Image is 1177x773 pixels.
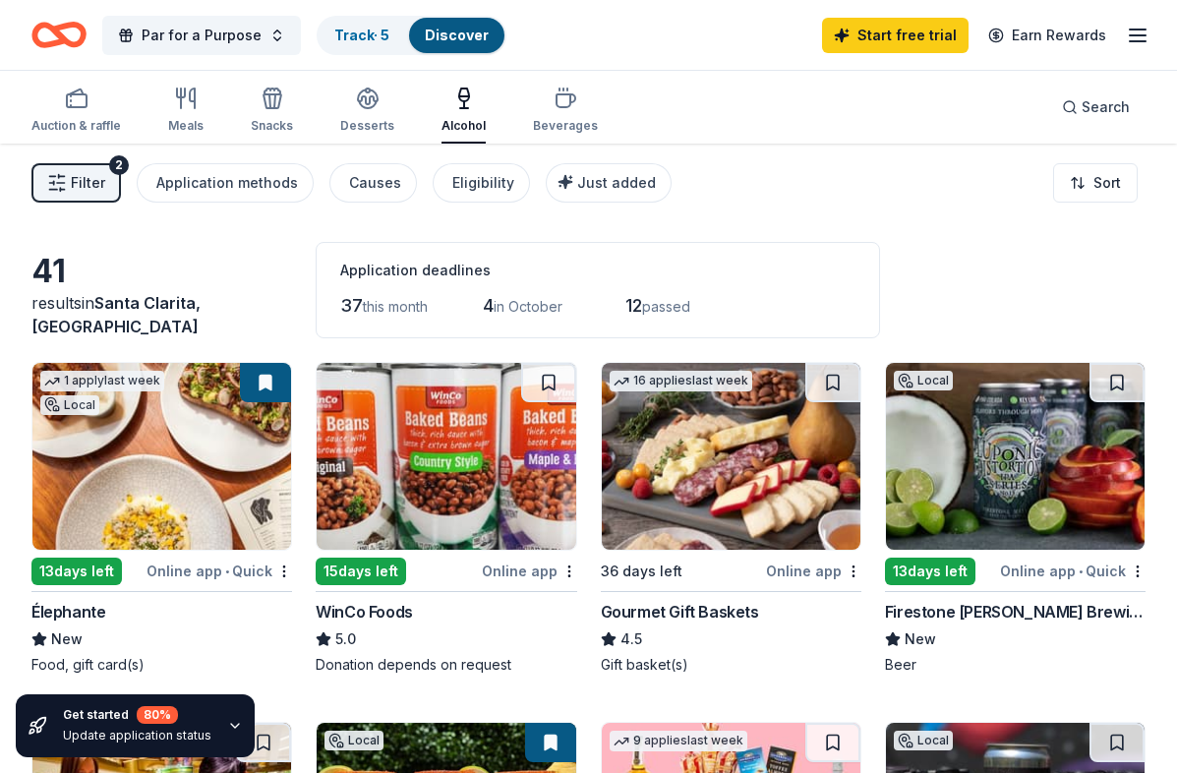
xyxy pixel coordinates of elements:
span: Search [1082,95,1130,119]
button: Eligibility [433,163,530,203]
span: • [225,564,229,579]
div: Food, gift card(s) [31,655,292,675]
div: Online app Quick [1000,559,1146,583]
button: Sort [1053,163,1138,203]
div: 9 applies last week [610,731,747,751]
button: Search [1046,88,1146,127]
div: WinCo Foods [316,600,413,624]
div: Eligibility [452,171,514,195]
button: Beverages [533,79,598,144]
div: Application methods [156,171,298,195]
span: Just added [577,174,656,191]
span: passed [642,298,690,315]
div: 1 apply last week [40,371,164,391]
span: Filter [71,171,105,195]
div: Gift basket(s) [601,655,861,675]
span: 5.0 [335,627,356,651]
div: Donation depends on request [316,655,576,675]
button: Par for a Purpose [102,16,301,55]
span: • [1079,564,1083,579]
a: Discover [425,27,489,43]
span: Sort [1093,171,1121,195]
div: results [31,291,292,338]
div: 36 days left [601,560,682,583]
span: 4.5 [620,627,642,651]
button: Causes [329,163,417,203]
div: Snacks [251,118,293,134]
div: Online app [482,559,577,583]
button: Track· 5Discover [317,16,506,55]
button: Alcohol [441,79,486,144]
span: 37 [340,295,363,316]
div: Auction & raffle [31,118,121,134]
a: Image for Firestone Walker Brewing CompanyLocal13days leftOnline app•QuickFirestone [PERSON_NAME]... [885,362,1146,675]
div: 80 % [137,706,178,724]
div: Causes [349,171,401,195]
a: Image for Gourmet Gift Baskets16 applieslast week36 days leftOnline appGourmet Gift Baskets4.5Gif... [601,362,861,675]
div: Gourmet Gift Baskets [601,600,759,624]
div: 2 [109,155,129,175]
span: in October [494,298,562,315]
div: Local [894,371,953,390]
img: Image for Firestone Walker Brewing Company [886,363,1145,550]
div: Beverages [533,118,598,134]
div: Application deadlines [340,259,855,282]
div: 13 days left [885,558,975,585]
div: Local [40,395,99,415]
span: Santa Clarita, [GEOGRAPHIC_DATA] [31,293,201,336]
a: Image for WinCo Foods15days leftOnline appWinCo Foods5.0Donation depends on request [316,362,576,675]
div: 16 applies last week [610,371,752,391]
div: Alcohol [441,118,486,134]
span: New [51,627,83,651]
div: Online app [766,559,861,583]
div: Élephante [31,600,105,624]
img: Image for Gourmet Gift Baskets [602,363,860,550]
a: Track· 5 [334,27,389,43]
button: Application methods [137,163,314,203]
div: Beer [885,655,1146,675]
img: Image for WinCo Foods [317,363,575,550]
span: New [905,627,936,651]
div: Get started [63,706,211,724]
div: Update application status [63,728,211,743]
div: Local [894,731,953,750]
button: Just added [546,163,672,203]
a: Image for Élephante1 applylast weekLocal13days leftOnline app•QuickÉlephanteNewFood, gift card(s) [31,362,292,675]
span: Par for a Purpose [142,24,262,47]
div: 15 days left [316,558,406,585]
button: Meals [168,79,204,144]
span: 4 [483,295,494,316]
div: Firestone [PERSON_NAME] Brewing Company [885,600,1146,624]
img: Image for Élephante [32,363,291,550]
button: Snacks [251,79,293,144]
div: 13 days left [31,558,122,585]
button: Desserts [340,79,394,144]
button: Filter2 [31,163,121,203]
a: Earn Rewards [976,18,1118,53]
a: Start free trial [822,18,969,53]
span: 12 [625,295,642,316]
button: Auction & raffle [31,79,121,144]
div: Meals [168,118,204,134]
a: Home [31,12,87,58]
span: in [31,293,201,336]
div: 41 [31,252,292,291]
div: Local [324,731,383,750]
div: Online app Quick [147,559,292,583]
span: this month [363,298,428,315]
div: Desserts [340,118,394,134]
